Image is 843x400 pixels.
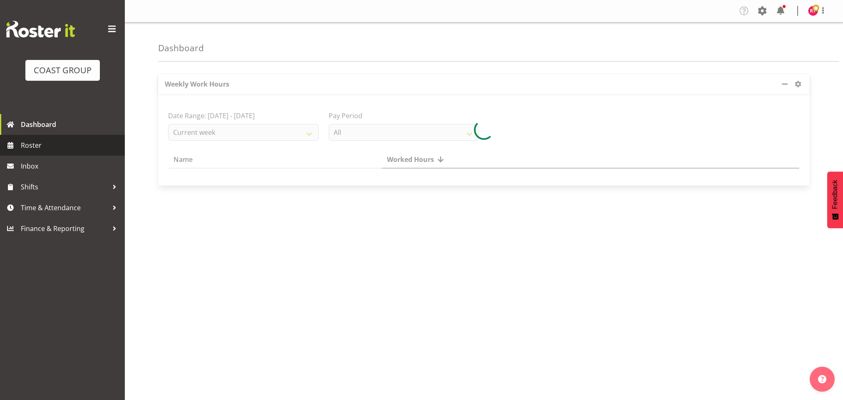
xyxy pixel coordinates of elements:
[808,6,818,16] img: reuben-thomas8009.jpg
[34,64,92,77] div: COAST GROUP
[21,139,121,152] span: Roster
[6,21,75,37] img: Rosterit website logo
[21,160,121,172] span: Inbox
[21,118,121,131] span: Dashboard
[818,375,826,383] img: help-xxl-2.png
[827,171,843,228] button: Feedback - Show survey
[21,222,108,235] span: Finance & Reporting
[158,43,204,53] h4: Dashboard
[21,181,108,193] span: Shifts
[831,180,839,209] span: Feedback
[21,201,108,214] span: Time & Attendance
